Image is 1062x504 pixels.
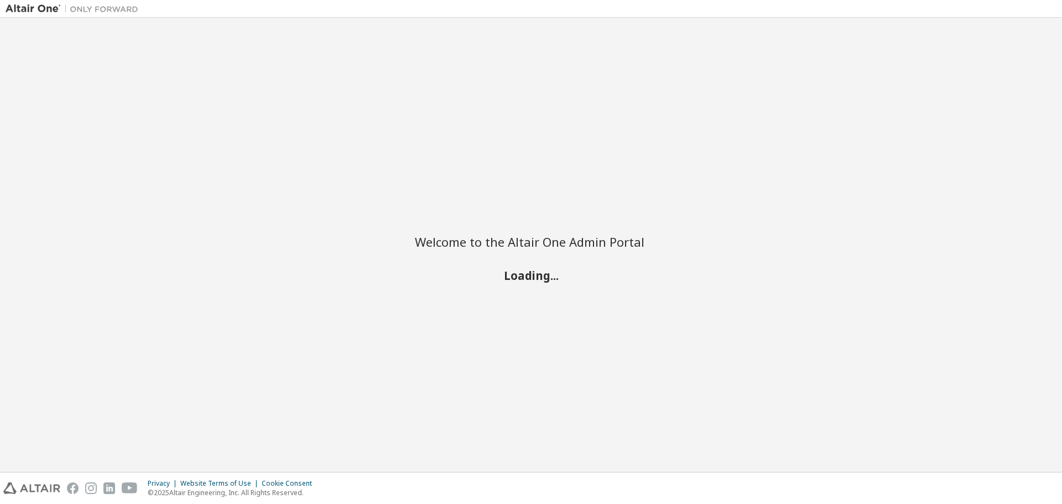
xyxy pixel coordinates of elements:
[148,488,319,497] p: © 2025 Altair Engineering, Inc. All Rights Reserved.
[262,479,319,488] div: Cookie Consent
[3,482,60,494] img: altair_logo.svg
[6,3,144,14] img: Altair One
[122,482,138,494] img: youtube.svg
[148,479,180,488] div: Privacy
[67,482,79,494] img: facebook.svg
[415,234,647,250] h2: Welcome to the Altair One Admin Portal
[85,482,97,494] img: instagram.svg
[415,268,647,282] h2: Loading...
[180,479,262,488] div: Website Terms of Use
[103,482,115,494] img: linkedin.svg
